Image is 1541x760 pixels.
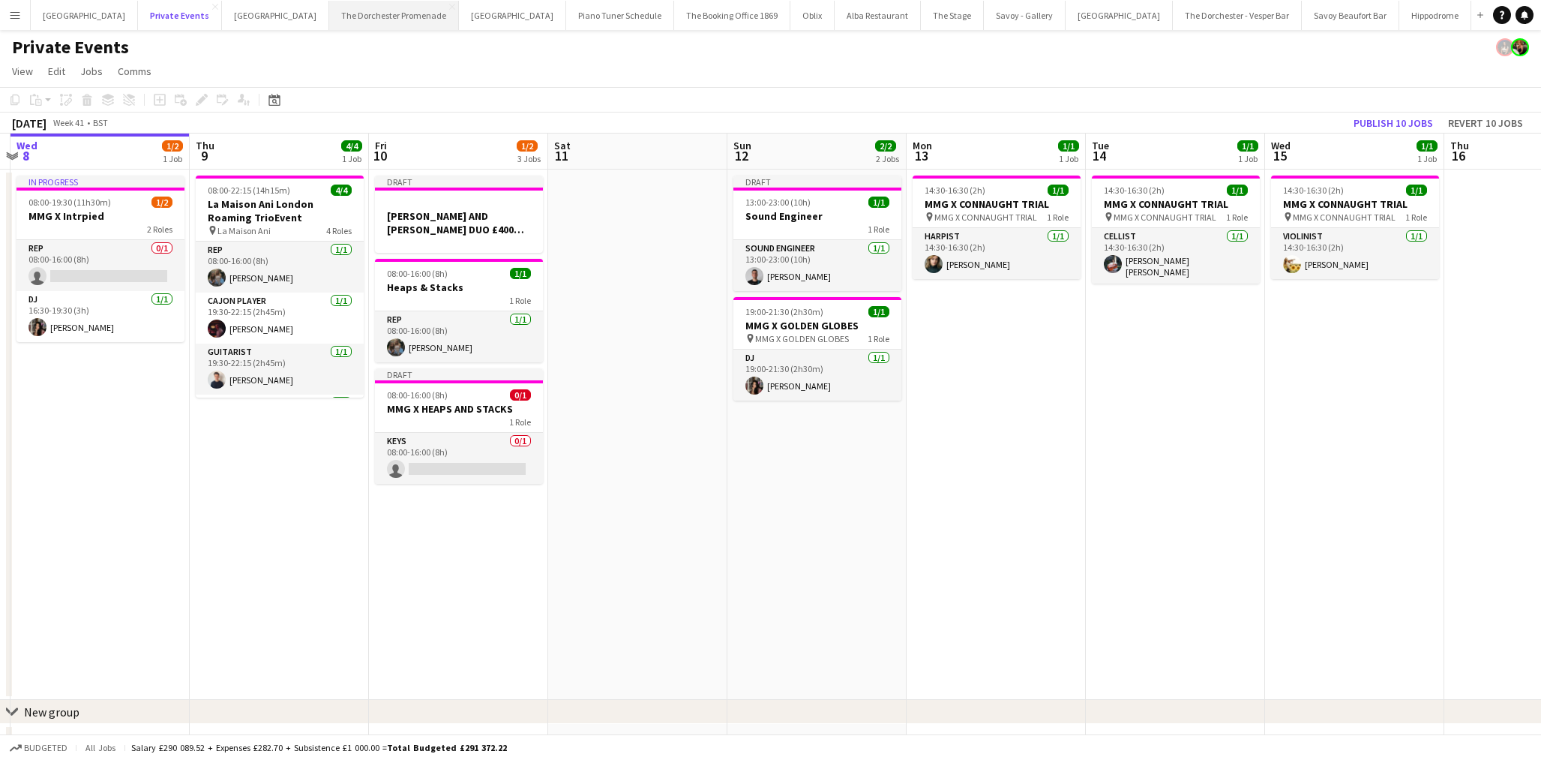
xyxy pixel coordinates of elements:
h3: MMG X CONNAUGHT TRIAL [913,197,1081,211]
button: Budgeted [7,740,70,756]
span: Thu [196,139,214,152]
app-user-avatar: Helena Debono [1496,38,1514,56]
span: MMG X CONNAUGHT TRIAL [1114,212,1216,223]
app-card-role: Rep1/108:00-16:00 (8h)[PERSON_NAME] [375,311,543,362]
span: 1/2 [517,140,538,152]
span: 1 Role [509,295,531,306]
span: 16 [1448,147,1469,164]
div: Salary £290 089.52 + Expenses £282.70 + Subsistence £1 000.00 = [131,742,507,753]
span: 14 [1090,147,1109,164]
span: Thu [1450,139,1469,152]
app-card-role: Rep1/108:00-16:00 (8h)[PERSON_NAME] [196,242,364,293]
app-card-role: Guitarist1/119:30-22:15 (2h45m)[PERSON_NAME] [196,344,364,395]
app-card-role: DJ1/119:00-21:30 (2h30m)[PERSON_NAME] [733,350,901,401]
div: 1 Job [163,153,182,164]
a: View [6,62,39,81]
button: Revert 10 jobs [1442,113,1529,133]
span: 9 [193,147,214,164]
app-job-card: In progress08:00-19:30 (11h30m)1/2MMG X Intrpied2 RolesRep0/108:00-16:00 (8h) DJ1/116:30-19:30 (3... [16,176,184,342]
app-card-role: DJ1/116:30-19:30 (3h)[PERSON_NAME] [16,291,184,342]
div: Draft [375,368,543,380]
a: Edit [42,62,71,81]
h3: MMG X Intrpied [16,209,184,223]
span: 1 Role [509,416,531,428]
span: 1/1 [868,306,889,317]
span: 14:30-16:30 (2h) [1104,185,1165,196]
div: 1 Job [1238,153,1258,164]
span: 1/2 [151,197,172,208]
div: 19:00-21:30 (2h30m)1/1MMG X GOLDEN GLOBES MMG X GOLDEN GLOBES1 RoleDJ1/119:00-21:30 (2h30m)[PERSO... [733,297,901,401]
button: Oblix [790,1,835,30]
div: In progress [16,176,184,188]
span: 4/4 [341,140,362,152]
span: 4 Roles [326,225,352,236]
app-job-card: Draft08:00-16:00 (8h)0/1MMG X HEAPS AND STACKS1 RoleKeys0/108:00-16:00 (8h) [375,368,543,484]
button: [GEOGRAPHIC_DATA] [222,1,329,30]
div: 14:30-16:30 (2h)1/1MMG X CONNAUGHT TRIAL MMG X CONNAUGHT TRIAL1 RoleCellist1/114:30-16:30 (2h)[PE... [1092,176,1260,284]
h3: Sound Engineer [733,209,901,223]
span: 1/1 [868,197,889,208]
span: 1/1 [510,268,531,279]
span: Tue [1092,139,1109,152]
span: 11 [552,147,571,164]
span: MMG X CONNAUGHT TRIAL [1293,212,1396,223]
app-card-role: Sound Engineer1/113:00-23:00 (10h)[PERSON_NAME] [733,240,901,291]
h3: MMG X GOLDEN GLOBES [733,319,901,332]
span: Fri [375,139,387,152]
span: 12 [731,147,751,164]
span: 1/1 [1048,185,1069,196]
span: 14:30-16:30 (2h) [1283,185,1344,196]
button: The Dorchester - Vesper Bar [1173,1,1302,30]
span: 08:00-16:00 (8h) [387,268,448,279]
app-card-role: Cellist1/114:30-16:30 (2h)[PERSON_NAME] [PERSON_NAME] [1092,228,1260,284]
span: 2 Roles [147,224,172,235]
button: Hippodrome [1399,1,1471,30]
span: 08:00-16:00 (8h) [387,389,448,401]
span: Edit [48,65,65,78]
div: Draft [733,176,901,188]
span: 14:30-16:30 (2h) [925,185,985,196]
h3: [PERSON_NAME] AND [PERSON_NAME] DUO £400 EACH [375,209,543,236]
span: Comms [118,65,151,78]
span: Total Budgeted £291 372.22 [387,742,507,753]
button: Alba Restaurant [835,1,921,30]
h3: La Maison Ani London Roaming TrioEvent [196,197,364,224]
span: 8 [14,147,37,164]
app-card-role: Harpist1/114:30-16:30 (2h)[PERSON_NAME] [913,228,1081,279]
span: 19:00-21:30 (2h30m) [745,306,823,317]
span: La Maison Ani [217,225,271,236]
span: MMG X CONNAUGHT TRIAL [934,212,1037,223]
button: [GEOGRAPHIC_DATA] [459,1,566,30]
button: Private Events [138,1,222,30]
span: 08:00-19:30 (11h30m) [28,197,111,208]
app-job-card: 14:30-16:30 (2h)1/1MMG X CONNAUGHT TRIAL MMG X CONNAUGHT TRIAL1 RoleViolinist1/114:30-16:30 (2h)[... [1271,176,1439,279]
app-job-card: Draft[PERSON_NAME] AND [PERSON_NAME] DUO £400 EACH [375,176,543,253]
span: 1 Role [1405,212,1427,223]
span: 1 Role [868,333,889,344]
app-job-card: 14:30-16:30 (2h)1/1MMG X CONNAUGHT TRIAL MMG X CONNAUGHT TRIAL1 RoleHarpist1/114:30-16:30 (2h)[PE... [913,176,1081,279]
div: Draft [375,176,543,188]
span: MMG X GOLDEN GLOBES [755,333,849,344]
div: 1 Job [1417,153,1437,164]
span: 1 Role [1226,212,1248,223]
span: View [12,65,33,78]
span: Wed [16,139,37,152]
div: 1 Job [342,153,361,164]
app-user-avatar: Rosie Skuse [1511,38,1529,56]
app-card-role: Rep0/108:00-16:00 (8h) [16,240,184,291]
span: Sat [554,139,571,152]
app-job-card: 08:00-16:00 (8h)1/1Heaps & Stacks1 RoleRep1/108:00-16:00 (8h)[PERSON_NAME] [375,259,543,362]
app-job-card: 08:00-22:15 (14h15m)4/4La Maison Ani London Roaming TrioEvent La Maison Ani4 RolesRep1/108:00-16:... [196,176,364,398]
app-card-role: Violinist1/114:30-16:30 (2h)[PERSON_NAME] [1271,228,1439,279]
span: 1/1 [1058,140,1079,152]
div: 2 Jobs [876,153,899,164]
span: 15 [1269,147,1291,164]
app-card-role: Vocalist1/1 [196,395,364,446]
span: 1/1 [1406,185,1427,196]
app-card-role: Cajon Player1/119:30-22:15 (2h45m)[PERSON_NAME] [196,293,364,344]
